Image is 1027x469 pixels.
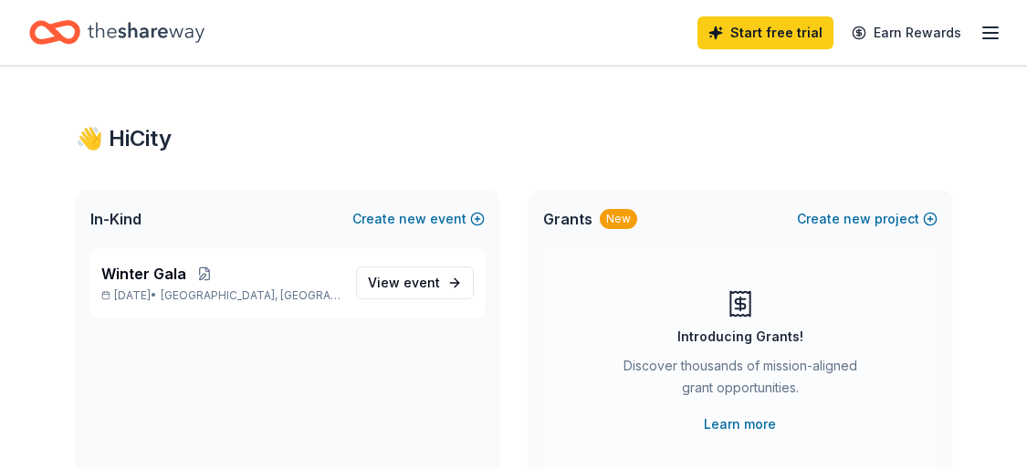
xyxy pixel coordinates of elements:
div: New [600,209,637,229]
span: View [368,272,440,294]
span: new [399,208,426,230]
div: 👋 Hi City [76,124,952,153]
a: Start free trial [697,16,833,49]
a: View event [356,266,474,299]
a: Home [29,11,204,54]
span: [GEOGRAPHIC_DATA], [GEOGRAPHIC_DATA] [161,288,341,303]
span: Winter Gala [101,263,186,285]
p: [DATE] • [101,288,341,303]
span: Grants [543,208,592,230]
span: event [403,275,440,290]
div: Introducing Grants! [677,326,803,348]
span: new [844,208,871,230]
span: In-Kind [90,208,141,230]
button: Createnewproject [797,208,938,230]
button: Createnewevent [352,208,485,230]
a: Earn Rewards [841,16,972,49]
a: Learn more [704,413,776,435]
div: Discover thousands of mission-aligned grant opportunities. [616,355,865,406]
